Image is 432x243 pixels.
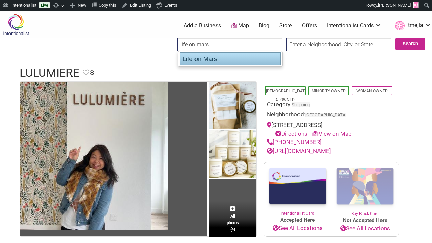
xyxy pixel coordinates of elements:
a: View on Map [312,130,352,137]
input: Enter a Neighborhood, City, or State [286,38,391,51]
img: Lulumiere [20,82,168,230]
a: [URL][DOMAIN_NAME] [267,148,331,154]
img: Lulumiere [209,82,256,131]
a: Intentionalist Card [264,162,331,216]
img: Lulumiere [209,130,256,179]
a: See All Locations [331,224,399,233]
span: [GEOGRAPHIC_DATA] [305,113,346,117]
a: Woman-Owned [356,89,388,93]
a: Intentionalist Cards [327,22,382,29]
a: Shopping [292,102,310,107]
img: Buy Black Card [331,162,399,211]
span: All photos (4) [227,213,239,232]
div: [STREET_ADDRESS] [267,121,396,138]
a: Blog [259,22,269,29]
div: Category: [267,100,396,111]
a: See All Locations [264,224,331,233]
i: Favorite [83,69,89,76]
input: Search for a business, product, or service [177,38,282,51]
a: Live [39,2,50,8]
a: Buy Black Card [331,162,399,217]
a: Store [279,22,292,29]
div: Neighborhood: [267,110,396,121]
a: Add a Business [184,22,221,29]
a: Map [231,22,249,30]
span: 8 [90,68,94,78]
span: Not Accepted Here [331,217,399,224]
a: [DEMOGRAPHIC_DATA]-Owned [266,89,305,102]
a: tmejia [392,20,431,32]
span: Accepted Here [264,216,331,224]
h1: Lulumiere [20,65,79,81]
div: Life on Mars [180,52,281,65]
a: Offers [302,22,317,29]
a: Directions [275,130,307,137]
button: Search [395,38,425,50]
img: Intentionalist Card [264,162,331,210]
a: [PHONE_NUMBER] [267,139,322,146]
a: Minority-Owned [312,89,346,93]
span: [PERSON_NAME] [378,3,411,8]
